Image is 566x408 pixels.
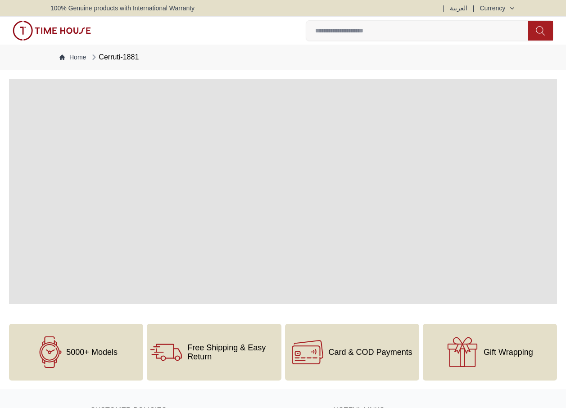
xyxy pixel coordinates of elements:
[473,4,475,13] span: |
[484,348,533,357] span: Gift Wrapping
[450,4,467,13] button: العربية
[443,4,444,13] span: |
[66,348,118,357] span: 5000+ Models
[329,348,412,357] span: Card & COD Payments
[13,21,91,41] img: ...
[50,45,516,70] nav: Breadcrumb
[480,4,509,13] div: Currency
[59,53,86,62] a: Home
[90,52,139,63] div: Cerruti-1881
[50,4,195,13] span: 100% Genuine products with International Warranty
[187,343,277,361] span: Free Shipping & Easy Return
